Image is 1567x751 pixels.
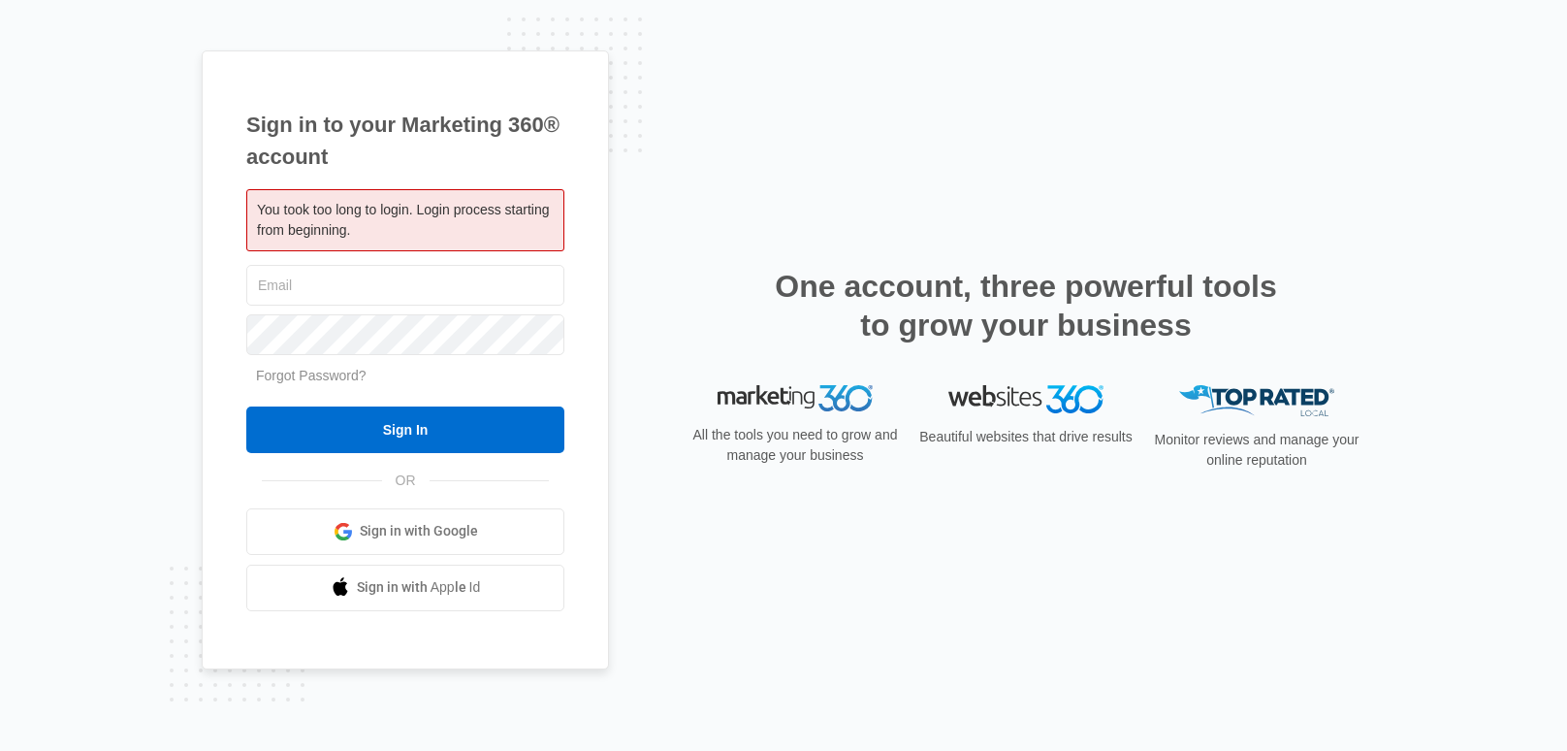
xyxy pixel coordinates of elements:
p: Monitor reviews and manage your online reputation [1148,430,1365,471]
a: Sign in with Google [246,508,564,555]
img: Top Rated Local [1179,385,1334,417]
p: Beautiful websites that drive results [917,427,1135,447]
p: All the tools you need to grow and manage your business [687,425,904,466]
input: Email [246,265,564,306]
span: Sign in with Apple Id [357,577,481,598]
img: Marketing 360 [718,385,873,412]
span: Sign in with Google [360,521,478,541]
input: Sign In [246,407,564,453]
span: You took too long to login. Login process starting from beginning. [257,202,549,238]
h1: Sign in to your Marketing 360® account [246,109,564,173]
a: Sign in with Apple Id [246,565,564,611]
a: Forgot Password? [256,368,367,383]
span: OR [382,471,430,491]
img: Websites 360 [948,385,1103,413]
h2: One account, three powerful tools to grow your business [769,267,1283,344]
